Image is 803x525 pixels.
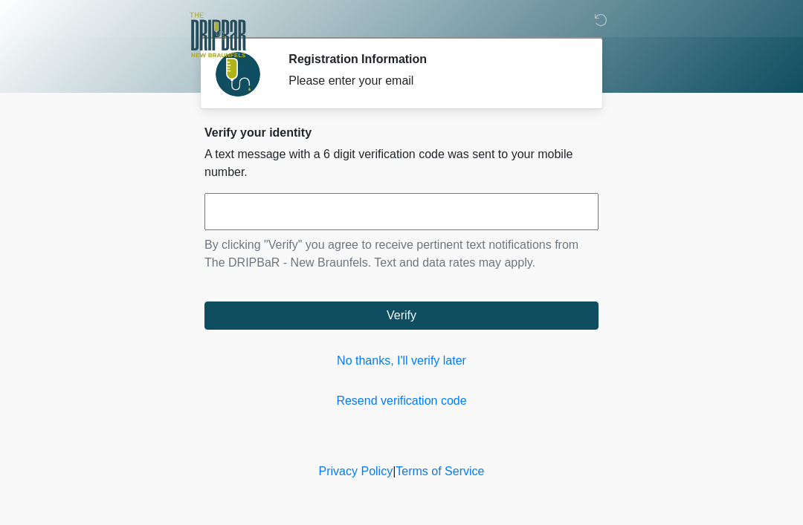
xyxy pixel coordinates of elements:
[190,11,246,59] img: The DRIPBaR - New Braunfels Logo
[204,125,599,140] h2: Verify your identity
[204,301,599,330] button: Verify
[216,52,260,97] img: Agent Avatar
[204,392,599,410] a: Resend verification code
[204,352,599,370] a: No thanks, I'll verify later
[204,146,599,181] p: A text message with a 6 digit verification code was sent to your mobile number.
[288,72,576,90] div: Please enter your email
[396,465,484,477] a: Terms of Service
[319,465,393,477] a: Privacy Policy
[204,236,599,272] p: By clicking "Verify" you agree to receive pertinent text notifications from The DRIPBaR - New Bra...
[393,465,396,477] a: |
